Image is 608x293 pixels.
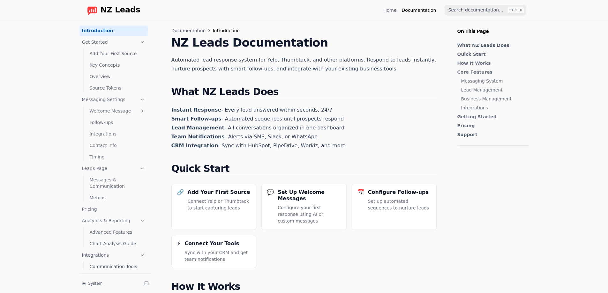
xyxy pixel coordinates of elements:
a: Messaging Settings [79,94,148,105]
p: - Every lead answered within seconds, 24/7 - Automated sequences until prospects respond - All co... [171,106,437,150]
a: Timing [87,152,148,162]
p: On This Page [452,20,534,34]
a: Contact Info [87,140,148,150]
a: Messaging System [461,78,526,84]
a: Leads Page [79,163,148,173]
a: What NZ Leads Does [457,42,526,48]
a: Business Management [461,96,526,102]
a: Integrations [79,250,148,260]
a: Pricing [79,204,148,214]
strong: CRM Integration [171,143,218,149]
span: Introduction [213,27,240,34]
a: 💬Set Up Welcome MessagesConfigure your first response using AI or custom messages [261,184,347,230]
button: System [79,279,139,288]
h2: What NZ Leads Does [171,86,437,99]
input: Search documentation… [445,5,526,16]
p: Sync with your CRM and get team notifications [184,249,251,263]
div: 💬 [267,189,274,195]
a: Introduction [79,26,148,36]
strong: Smart Follow-ups [171,116,221,122]
a: Integrations [87,129,148,139]
strong: Lead Management [171,125,225,131]
a: Home page [82,5,140,15]
p: Configure your first response using AI or custom messages [278,204,341,224]
strong: Team Notifications [171,134,225,140]
h3: Set Up Welcome Messages [278,189,341,202]
a: Core Features [457,69,526,75]
a: Advanced Features [87,227,148,237]
a: Key Concepts [87,60,148,70]
strong: Instant Response [171,107,221,113]
a: Get Started [79,37,148,47]
a: Support [457,131,526,138]
a: Pricing [457,122,526,129]
a: Getting Started [457,114,526,120]
a: Overview [87,71,148,82]
a: How It Works [457,60,526,66]
h2: Quick Start [171,163,437,176]
h3: Add Your First Source [188,189,250,195]
a: Communication Tools [87,261,148,272]
button: Collapse sidebar [142,279,151,288]
div: 📅 [357,189,364,195]
h1: NZ Leads Documentation [171,36,437,49]
p: Connect Yelp or Thumbtack to start capturing leads [188,198,251,211]
a: Chart Analysis Guide [87,238,148,249]
a: CRM Systems [87,273,148,283]
span: Documentation [171,27,206,34]
a: Messages & Communication [87,175,148,191]
a: 📅Configure Follow-upsSet up automated sequences to nurture leads [352,184,437,230]
a: ⚡Connect Your ToolsSync with your CRM and get team notifications [171,235,257,268]
a: Source Tokens [87,83,148,93]
span: NZ Leads [101,6,140,15]
img: logo [87,5,97,15]
a: Quick Start [457,51,526,57]
p: Automated lead response system for Yelp, Thumbtack, and other platforms. Respond to leads instant... [171,55,437,73]
a: Integrations [461,105,526,111]
a: Memos [87,193,148,203]
h3: Connect Your Tools [184,240,239,247]
a: Welcome Message [87,106,148,116]
p: Set up automated sequences to nurture leads [368,198,432,211]
a: Lead Management [461,87,526,93]
a: Home [383,7,396,13]
a: 🔗Add Your First SourceConnect Yelp or Thumbtack to start capturing leads [171,184,257,230]
a: Documentation [402,7,436,13]
div: ⚡ [177,240,181,247]
a: Analytics & Reporting [79,216,148,226]
div: 🔗 [177,189,184,195]
a: Follow-ups [87,117,148,128]
a: Add Your First Source [87,48,148,59]
h3: Configure Follow-ups [368,189,429,195]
